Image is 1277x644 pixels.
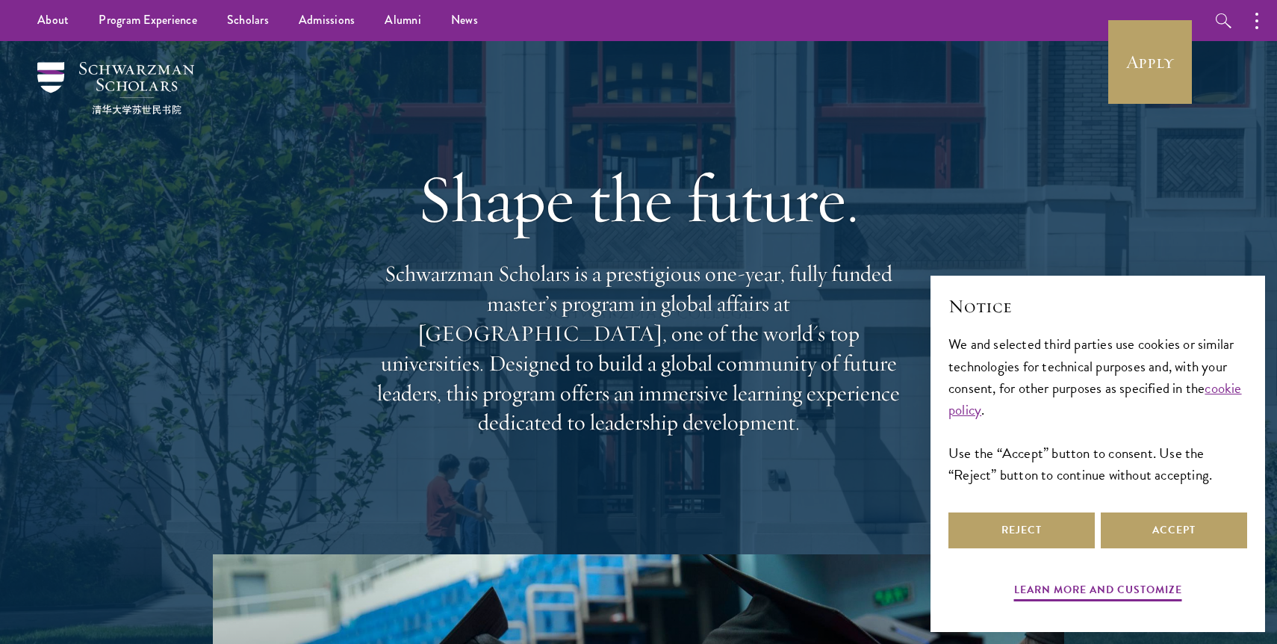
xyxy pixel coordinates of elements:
a: cookie policy [948,377,1242,421]
button: Accept [1101,513,1247,548]
button: Reject [948,513,1095,548]
button: Learn more and customize [1014,580,1182,604]
div: We and selected third parties use cookies or similar technologies for technical purposes and, wit... [948,333,1247,485]
a: Apply [1108,20,1192,104]
p: Schwarzman Scholars is a prestigious one-year, fully funded master’s program in global affairs at... [370,259,907,438]
img: Schwarzman Scholars [37,62,194,114]
h2: Notice [948,294,1247,319]
h1: Shape the future. [370,157,907,241]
